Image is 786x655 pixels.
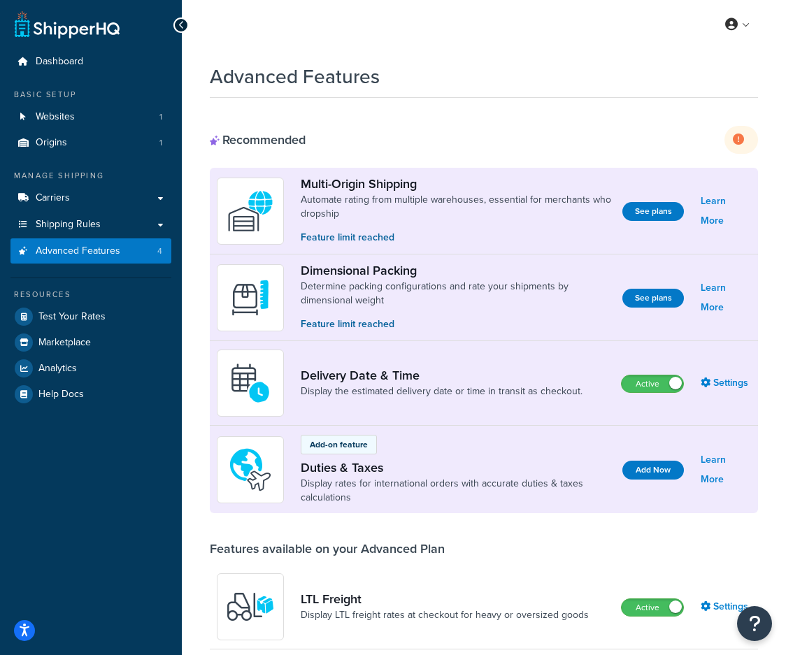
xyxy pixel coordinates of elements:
a: Settings [701,373,751,393]
a: Advanced Features4 [10,238,171,264]
a: Display the estimated delivery date or time in transit as checkout. [301,384,583,398]
a: Carriers [10,185,171,211]
p: Feature limit reached [301,317,611,332]
a: Duties & Taxes [301,460,611,475]
div: Recommended [210,132,306,147]
a: Settings [701,597,751,617]
a: Help Docs [10,382,171,407]
a: Shipping Rules [10,212,171,238]
span: Websites [36,111,75,123]
span: 1 [159,111,162,123]
a: Determine packing configurations and rate your shipments by dimensional weight [301,280,611,308]
span: Shipping Rules [36,219,101,231]
label: Active [622,375,683,392]
img: y79ZsPf0fXUFUhFXDzUgf+ktZg5F2+ohG75+v3d2s1D9TjoU8PiyCIluIjV41seZevKCRuEjTPPOKHJsQcmKCXGdfprl3L4q7... [226,582,275,631]
li: Websites [10,104,171,130]
a: Websites1 [10,104,171,130]
div: Resources [10,289,171,301]
li: Advanced Features [10,238,171,264]
a: Dimensional Packing [301,263,611,278]
a: Dashboard [10,49,171,75]
a: Delivery Date & Time [301,368,583,383]
a: Test Your Rates [10,304,171,329]
button: See plans [622,289,684,308]
button: See plans [622,202,684,221]
div: Manage Shipping [10,170,171,182]
div: Features available on your Advanced Plan [210,541,445,556]
span: Dashboard [36,56,83,68]
p: Add-on feature [310,438,368,451]
a: Origins1 [10,130,171,156]
li: Origins [10,130,171,156]
a: Multi-Origin Shipping [301,176,611,192]
span: Analytics [38,363,77,375]
a: Marketplace [10,330,171,355]
a: Learn More [701,278,751,317]
span: 1 [159,137,162,149]
span: Advanced Features [36,245,120,257]
span: Test Your Rates [38,311,106,323]
label: Active [622,599,683,616]
p: Feature limit reached [301,230,611,245]
span: Origins [36,137,67,149]
a: Automate rating from multiple warehouses, essential for merchants who dropship [301,193,611,221]
img: gfkeb5ejjkALwAAAABJRU5ErkJggg== [226,359,275,408]
img: icon-duo-feat-landed-cost-7136b061.png [226,445,275,494]
span: Carriers [36,192,70,204]
span: Marketplace [38,337,91,349]
img: DTVBYsAAAAAASUVORK5CYII= [226,273,275,322]
a: Display LTL freight rates at checkout for heavy or oversized goods [301,608,589,622]
img: WatD5o0RtDAAAAAElFTkSuQmCC [226,187,275,236]
a: Display rates for international orders with accurate duties & taxes calculations [301,477,611,505]
span: 4 [157,245,162,257]
button: Add Now [622,461,684,480]
span: Help Docs [38,389,84,401]
h1: Advanced Features [210,63,380,90]
a: Analytics [10,356,171,381]
div: Basic Setup [10,89,171,101]
a: Learn More [701,450,751,489]
button: Open Resource Center [737,606,772,641]
a: LTL Freight [301,591,589,607]
a: Learn More [701,192,751,231]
